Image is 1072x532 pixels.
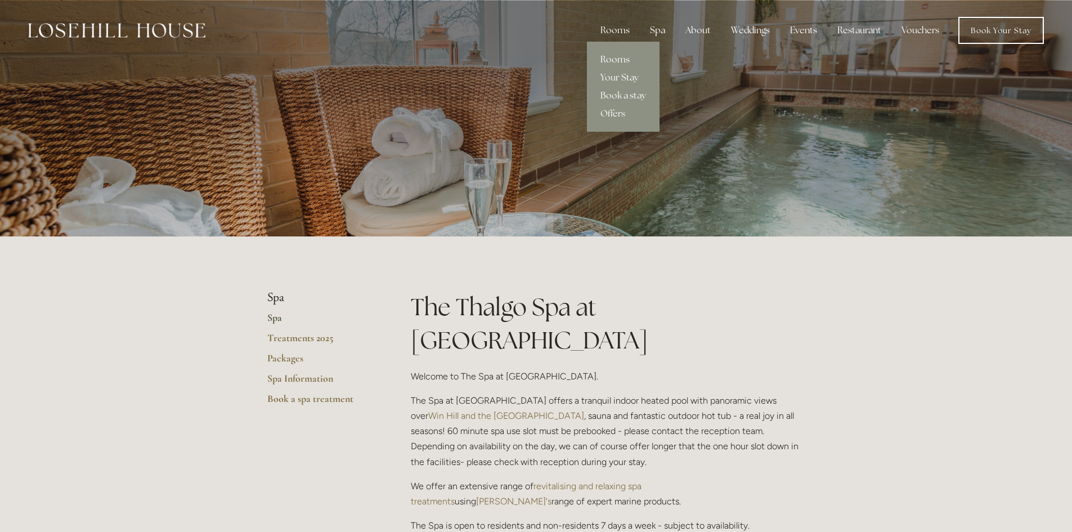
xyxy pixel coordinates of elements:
a: [PERSON_NAME]'s [476,496,551,507]
a: Spa [267,311,375,332]
img: Losehill House [28,23,205,38]
h1: The Thalgo Spa at [GEOGRAPHIC_DATA] [411,290,805,357]
a: Vouchers [892,19,948,42]
a: Book a stay [587,87,660,105]
div: Restaurant [828,19,890,42]
a: Your Stay [587,69,660,87]
a: Spa Information [267,372,375,392]
div: About [676,19,720,42]
a: Rooms [587,51,660,69]
a: Offers [587,105,660,123]
a: Treatments 2025 [267,332,375,352]
a: Win Hill and the [GEOGRAPHIC_DATA] [428,410,584,421]
div: Rooms [591,19,639,42]
div: Events [781,19,826,42]
p: Welcome to The Spa at [GEOGRAPHIC_DATA]. [411,369,805,384]
div: Spa [641,19,674,42]
a: Packages [267,352,375,372]
a: Book Your Stay [958,17,1044,44]
a: Book a spa treatment [267,392,375,413]
p: We offer an extensive range of using range of expert marine products. [411,479,805,509]
p: The Spa at [GEOGRAPHIC_DATA] offers a tranquil indoor heated pool with panoramic views over , sau... [411,393,805,470]
div: Weddings [722,19,779,42]
li: Spa [267,290,375,305]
